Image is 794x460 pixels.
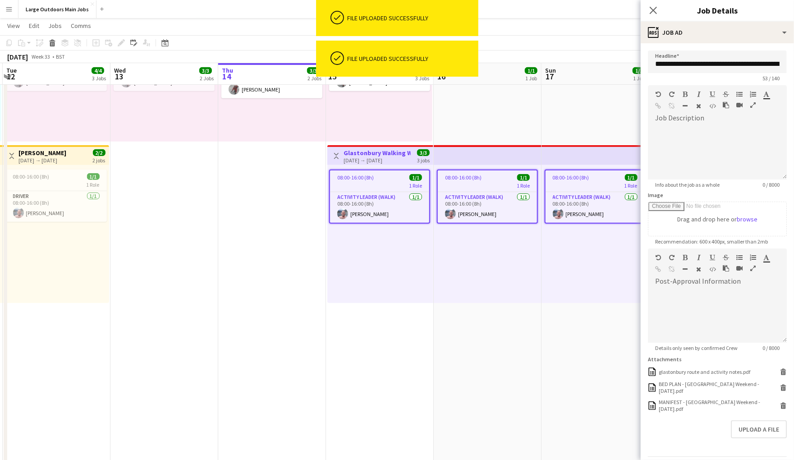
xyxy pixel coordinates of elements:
[696,254,702,261] button: Italic
[763,91,770,98] button: Text Color
[19,157,67,164] div: [DATE] → [DATE]
[344,157,411,164] div: [DATE] → [DATE]
[67,20,95,32] a: Comms
[114,66,126,74] span: Wed
[755,181,787,188] span: 0 / 8000
[633,75,645,82] div: 1 Job
[344,149,411,157] h3: Glastonbury Walking Weekend - Explore Myths & Legends
[624,182,638,189] span: 1 Role
[30,53,52,60] span: Week 33
[525,67,537,74] span: 1/1
[19,149,67,157] h3: [PERSON_NAME]
[113,71,126,82] span: 13
[655,91,661,98] button: Undo
[709,254,716,261] button: Underline
[723,254,729,261] button: Strikethrough
[669,254,675,261] button: Redo
[92,67,104,74] span: 4/4
[200,75,214,82] div: 2 Jobs
[709,102,716,110] button: HTML Code
[648,345,745,351] span: Details only seen by confirmed Crew
[723,101,729,109] button: Paste as plain text
[682,266,688,273] button: Horizontal Line
[696,266,702,273] button: Clear Formatting
[525,75,537,82] div: 1 Job
[18,0,96,18] button: Large Outdoors Main Jobs
[736,91,743,98] button: Unordered List
[48,22,62,30] span: Jobs
[633,67,645,74] span: 1/1
[417,156,430,164] div: 3 jobs
[731,420,787,438] button: Upload a file
[6,66,17,74] span: Tue
[199,67,212,74] span: 3/3
[92,75,106,82] div: 3 Jobs
[6,170,107,222] div: 08:00-16:00 (8h)1/11 RoleDriver1/108:00-16:00 (8h)[PERSON_NAME]
[25,20,43,32] a: Edit
[709,91,716,98] button: Underline
[625,174,638,181] span: 1/1
[648,238,775,245] span: Recommendation: 600 x 400px, smaller than 2mb
[13,173,50,180] span: 08:00-16:00 (8h)
[220,71,233,82] span: 14
[750,91,756,98] button: Ordered List
[329,170,430,224] app-job-card: 08:00-16:00 (8h)1/11 RoleActivity Leader (Walk)1/108:00-16:00 (8h)[PERSON_NAME]
[29,22,39,30] span: Edit
[659,399,778,412] div: MANIFEST - Glastonbury Weekend - 15th August 2025.pdf
[659,381,778,394] div: BED PLAN - Glastonbury Weekend - 15th August 2025.pdf
[6,191,107,222] app-card-role: Driver1/108:00-16:00 (8h)[PERSON_NAME]
[45,20,65,32] a: Jobs
[723,265,729,272] button: Paste as plain text
[545,66,556,74] span: Sun
[307,67,320,74] span: 3/3
[723,91,729,98] button: Strikethrough
[648,181,727,188] span: Info about the job as a whole
[682,254,688,261] button: Bold
[736,254,743,261] button: Unordered List
[682,102,688,110] button: Horizontal Line
[87,173,100,180] span: 1/1
[669,91,675,98] button: Redo
[7,52,28,61] div: [DATE]
[517,182,530,189] span: 1 Role
[641,22,794,43] div: Job Ad
[308,75,321,82] div: 2 Jobs
[330,192,429,223] app-card-role: Activity Leader (Walk)1/108:00-16:00 (8h)[PERSON_NAME]
[553,174,589,181] span: 08:00-16:00 (8h)
[641,5,794,16] h3: Job Details
[682,91,688,98] button: Bold
[337,174,374,181] span: 08:00-16:00 (8h)
[56,53,65,60] div: BST
[517,174,530,181] span: 1/1
[222,66,233,74] span: Thu
[5,71,17,82] span: 12
[7,22,20,30] span: View
[696,102,702,110] button: Clear Formatting
[755,345,787,351] span: 0 / 8000
[445,174,482,181] span: 08:00-16:00 (8h)
[93,156,106,164] div: 2 jobs
[71,22,91,30] span: Comms
[544,71,556,82] span: 17
[659,368,750,375] div: glastonbury route and activity notes.pdf
[750,101,756,109] button: Fullscreen
[755,75,787,82] span: 53 / 140
[409,182,422,189] span: 1 Role
[545,170,646,224] app-job-card: 08:00-16:00 (8h)1/11 RoleActivity Leader (Walk)1/108:00-16:00 (8h)[PERSON_NAME]
[709,266,716,273] button: HTML Code
[750,254,756,261] button: Ordered List
[437,170,538,224] app-job-card: 08:00-16:00 (8h)1/11 RoleActivity Leader (Walk)1/108:00-16:00 (8h)[PERSON_NAME]
[4,20,23,32] a: View
[87,181,100,188] span: 1 Role
[409,174,422,181] span: 1/1
[750,265,756,272] button: Fullscreen
[736,265,743,272] button: Insert video
[417,149,430,156] span: 3/3
[438,192,537,223] app-card-role: Activity Leader (Walk)1/108:00-16:00 (8h)[PERSON_NAME]
[648,356,682,363] label: Attachments
[546,192,645,223] app-card-role: Activity Leader (Walk)1/108:00-16:00 (8h)[PERSON_NAME]
[736,101,743,109] button: Insert video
